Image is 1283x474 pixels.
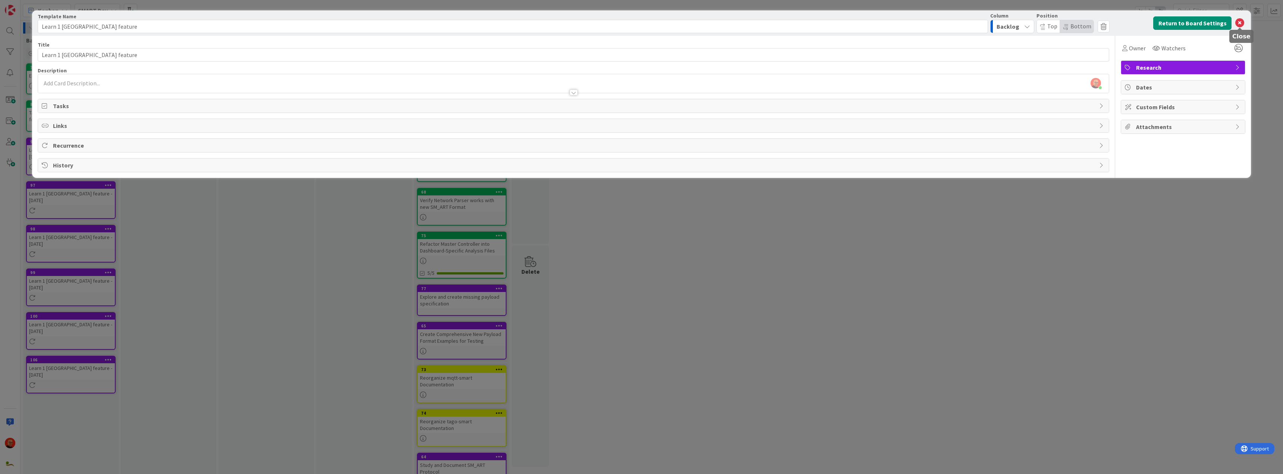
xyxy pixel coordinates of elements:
[990,13,1008,18] span: Column
[53,161,1095,170] span: History
[38,41,50,48] label: Title
[1091,78,1101,88] img: ACg8ocI49K8iO9pJFs7GFLvGnGQz901OBmyJ3JkfvHyJa0hNDQwfFdJr=s96-c
[53,141,1095,150] span: Recurrence
[1232,33,1251,40] h5: Close
[1153,16,1232,30] button: Return to Board Settings
[1136,83,1232,92] span: Dates
[38,13,76,20] label: Template Name
[990,20,1034,33] button: Backlog
[1047,22,1057,30] span: Top
[38,48,1109,62] input: type card name here...
[53,121,1095,130] span: Links
[1136,103,1232,112] span: Custom Fields
[53,101,1095,110] span: Tasks
[38,67,67,74] span: Description
[997,22,1019,31] span: Backlog
[16,1,34,10] span: Support
[1070,22,1091,30] span: Bottom
[1129,44,1146,53] span: Owner
[1161,44,1186,53] span: Watchers
[1136,63,1232,72] span: Research
[1136,122,1232,131] span: Attachments
[1036,13,1058,18] span: Position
